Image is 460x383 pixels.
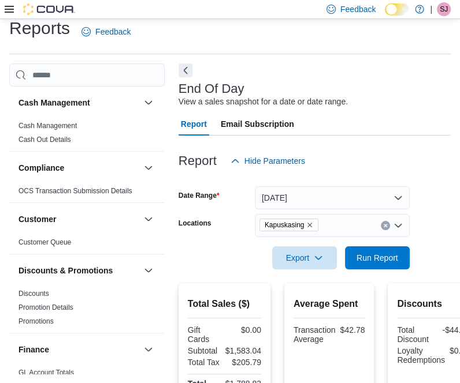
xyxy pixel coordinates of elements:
button: Compliance [18,162,139,174]
span: Report [181,112,207,136]
label: Locations [179,219,212,228]
div: Total Tax [188,358,222,367]
button: Finance [142,343,155,356]
span: Feedback [340,3,376,15]
img: Cova [23,3,75,15]
div: Transaction Average [294,325,336,344]
h2: Average Spent [294,297,365,311]
a: Cash Out Details [18,136,71,144]
span: Hide Parameters [244,155,305,167]
span: SJ [440,2,448,16]
span: Customer Queue [18,238,71,247]
div: $0.00 [227,325,261,335]
h3: Customer [18,213,56,225]
p: | [430,2,432,16]
h3: Finance [18,344,49,355]
button: [DATE] [255,186,410,209]
div: $1,583.04 [225,346,261,355]
button: Discounts & Promotions [142,264,155,277]
div: Gift Cards [188,325,222,344]
span: Cash Management [18,121,77,130]
span: Run Report [357,252,398,264]
div: Loyalty Redemptions [397,346,445,365]
h1: Reports [9,17,70,40]
input: Dark Mode [385,3,409,16]
button: Cash Management [142,96,155,110]
h3: Cash Management [18,97,90,108]
h2: Total Sales ($) [188,297,261,311]
button: Open list of options [394,221,403,230]
button: Hide Parameters [226,149,310,172]
button: Cash Management [18,97,139,108]
h3: End Of Day [179,82,244,96]
div: Customer [9,235,165,254]
button: Export [272,246,337,269]
a: Customer Queue [18,238,71,246]
h3: Discounts & Promotions [18,265,113,276]
h3: Report [179,154,217,168]
span: Discounts [18,289,49,298]
div: Subtotal [188,346,221,355]
button: Finance [18,344,139,355]
div: Shaunelle Jean [437,2,451,16]
span: Promotion Details [18,303,73,312]
a: Discounts [18,290,49,298]
div: View a sales snapshot for a date or date range. [179,96,348,108]
span: Email Subscription [221,112,294,136]
span: Kapuskasing [259,219,319,231]
span: Feedback [95,26,131,37]
span: OCS Transaction Submission Details [18,186,132,196]
button: Clear input [381,221,390,230]
span: Kapuskasing [265,219,305,231]
h3: Compliance [18,162,64,174]
button: Next [179,63,192,77]
a: OCS Transaction Submission Details [18,187,132,195]
a: Feedback [77,20,135,43]
label: Date Range [179,191,220,200]
div: Compliance [9,184,165,202]
button: Customer [142,212,155,226]
div: Total Discount [397,325,431,344]
button: Remove Kapuskasing from selection in this group [306,221,313,228]
button: Run Report [345,246,410,269]
div: $205.79 [227,358,261,367]
button: Compliance [142,161,155,175]
span: Export [279,246,330,269]
button: Customer [18,213,139,225]
span: GL Account Totals [18,368,74,377]
a: Promotions [18,317,54,325]
div: $42.78 [340,325,365,335]
div: Cash Management [9,119,165,151]
span: Promotions [18,317,54,326]
a: Cash Management [18,122,77,130]
a: GL Account Totals [18,369,74,377]
button: Discounts & Promotions [18,265,139,276]
span: Cash Out Details [18,135,71,144]
div: Discounts & Promotions [9,287,165,333]
a: Promotion Details [18,303,73,311]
